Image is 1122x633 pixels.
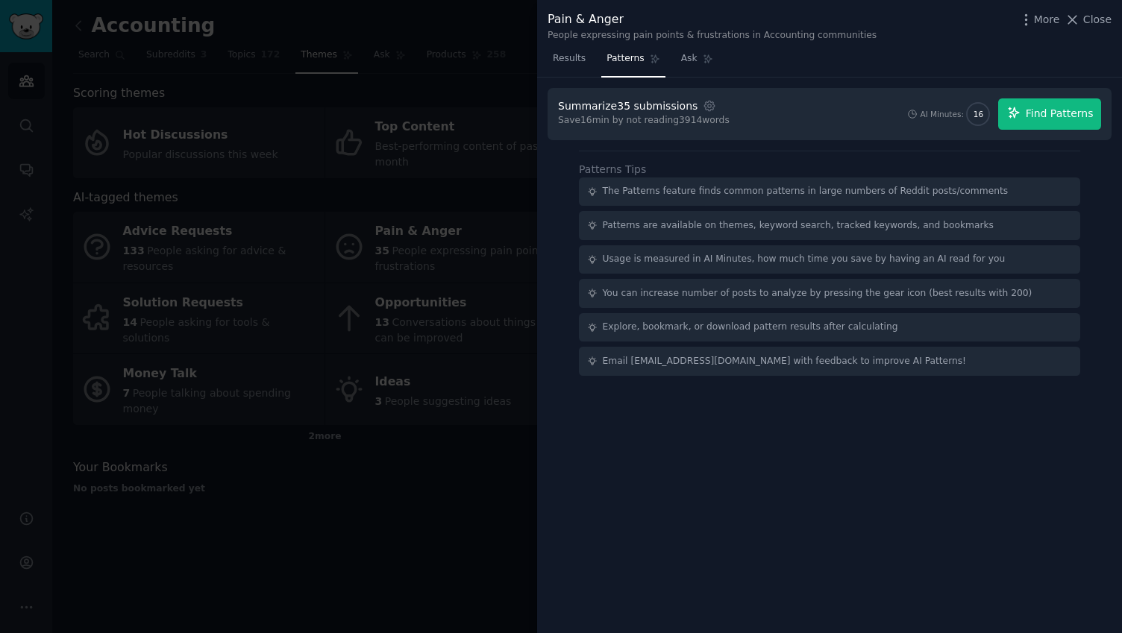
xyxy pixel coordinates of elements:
[1083,12,1112,28] span: Close
[603,219,994,233] div: Patterns are available on themes, keyword search, tracked keywords, and bookmarks
[1018,12,1060,28] button: More
[579,163,646,175] label: Patterns Tips
[558,98,698,114] div: Summarize 35 submissions
[1026,106,1094,122] span: Find Patterns
[558,114,730,127] div: Save 16 min by not reading 3914 words
[553,52,586,66] span: Results
[676,47,718,78] a: Ask
[607,52,644,66] span: Patterns
[974,109,983,119] span: 16
[603,185,1009,198] div: The Patterns feature finds common patterns in large numbers of Reddit posts/comments
[920,109,964,119] div: AI Minutes:
[603,287,1032,300] div: You can increase number of posts to analyze by pressing the gear icon (best results with 200)
[601,47,665,78] a: Patterns
[548,47,591,78] a: Results
[998,98,1101,130] button: Find Patterns
[603,355,967,368] div: Email [EMAIL_ADDRESS][DOMAIN_NAME] with feedback to improve AI Patterns!
[1065,12,1112,28] button: Close
[603,253,1006,266] div: Usage is measured in AI Minutes, how much time you save by having an AI read for you
[603,321,898,334] div: Explore, bookmark, or download pattern results after calculating
[548,29,877,42] div: People expressing pain points & frustrations in Accounting communities
[548,10,877,29] div: Pain & Anger
[1034,12,1060,28] span: More
[681,52,698,66] span: Ask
